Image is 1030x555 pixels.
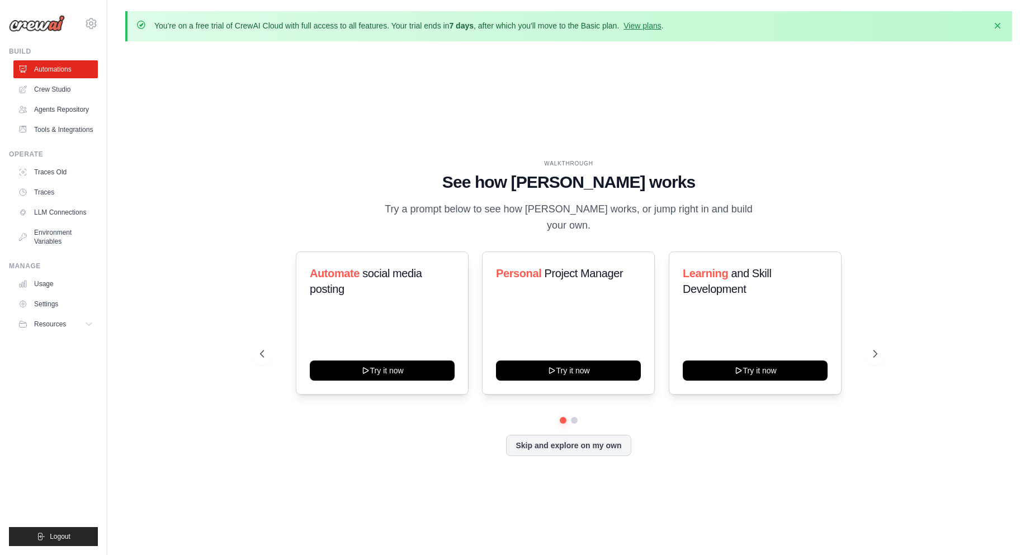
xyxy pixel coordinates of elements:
span: and Skill Development [683,267,771,295]
div: Build [9,47,98,56]
a: View plans [623,21,661,30]
a: Traces Old [13,163,98,181]
strong: 7 days [449,21,474,30]
div: WALKTHROUGH [260,159,877,168]
span: Resources [34,320,66,329]
a: Environment Variables [13,224,98,250]
div: Manage [9,262,98,271]
button: Skip and explore on my own [506,435,631,456]
span: Project Manager [545,267,623,279]
a: Usage [13,275,98,293]
span: social media posting [310,267,422,295]
p: Try a prompt below to see how [PERSON_NAME] works, or jump right in and build your own. [381,201,757,234]
button: Try it now [683,360,828,381]
span: Automate [310,267,360,279]
p: You're on a free trial of CrewAI Cloud with full access to all features. Your trial ends in , aft... [154,20,664,31]
button: Resources [13,315,98,333]
h1: See how [PERSON_NAME] works [260,172,877,192]
a: Settings [13,295,98,313]
span: Logout [50,532,70,541]
a: LLM Connections [13,203,98,221]
a: Traces [13,183,98,201]
button: Logout [9,527,98,546]
a: Automations [13,60,98,78]
a: Agents Repository [13,101,98,118]
div: Operate [9,150,98,159]
a: Crew Studio [13,80,98,98]
span: Personal [496,267,541,279]
span: Learning [683,267,728,279]
button: Try it now [496,360,641,381]
button: Try it now [310,360,455,381]
img: Logo [9,15,65,32]
a: Tools & Integrations [13,121,98,139]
